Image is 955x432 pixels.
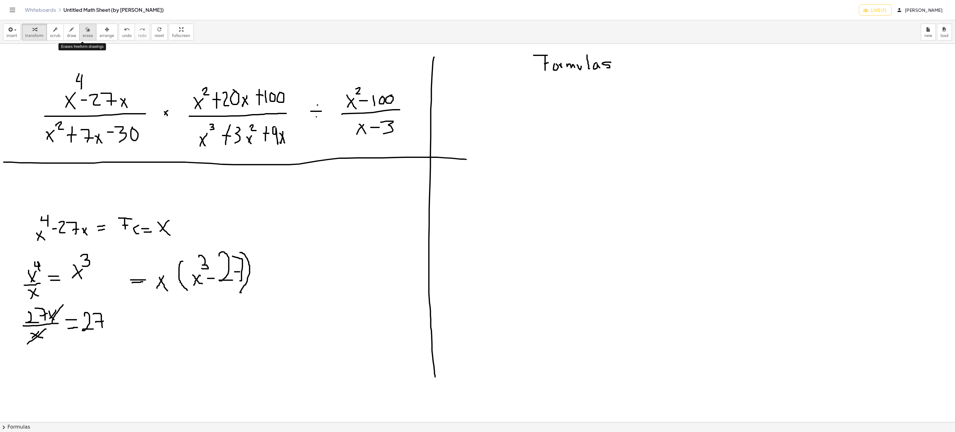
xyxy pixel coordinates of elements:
button: transform [22,24,47,40]
button: [PERSON_NAME] [893,4,948,16]
button: arrange [96,24,118,40]
span: redo [138,34,146,38]
span: draw [67,34,76,38]
i: refresh [156,26,162,33]
i: undo [124,26,130,33]
button: fullscreen [169,24,194,40]
span: Live (1) [864,7,886,13]
button: scrub [47,24,64,40]
span: fullscreen [172,34,190,38]
a: Whiteboards [25,7,56,13]
button: load [937,24,952,40]
button: Live (1) [859,4,892,16]
button: erase [79,24,96,40]
span: undo [122,34,131,38]
button: refreshreset [151,24,167,40]
span: insert [7,34,17,38]
span: scrub [50,34,60,38]
span: [PERSON_NAME] [898,7,943,13]
button: insert [3,24,21,40]
span: arrange [99,34,114,38]
button: Toggle navigation [7,5,17,15]
span: load [940,34,948,38]
button: redoredo [135,24,150,40]
span: transform [25,34,44,38]
button: undoundo [119,24,135,40]
span: erase [83,34,93,38]
button: new [921,24,936,40]
span: new [925,34,932,38]
div: Erases freeform drawings [58,43,106,50]
button: draw [63,24,80,40]
i: redo [139,26,145,33]
span: reset [155,34,164,38]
